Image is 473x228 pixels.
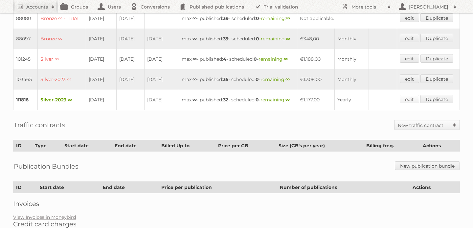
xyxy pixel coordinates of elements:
span: remaining: [261,36,290,42]
td: Silver-2023 ∞ [38,90,86,110]
strong: ∞ [192,97,197,103]
a: edit [400,54,419,63]
strong: 35 [223,76,228,82]
strong: 0 [256,36,259,42]
th: Start date [61,140,112,152]
th: Number of publications [277,182,410,193]
td: €1.188,00 [297,49,335,69]
span: remaining: [259,56,288,62]
a: edit [400,74,419,83]
td: Monthly [335,29,369,49]
td: €348,00 [297,29,335,49]
th: Price per GB [215,140,276,152]
h2: Credit card charges [13,220,460,228]
h2: More tools [351,4,384,10]
strong: 0 [256,76,259,82]
td: 111816 [13,90,38,110]
td: [DATE] [86,8,116,29]
td: Monthly [335,69,369,90]
strong: 32 [223,97,228,103]
td: Bronze ∞ - TRIAL [38,8,86,29]
strong: ∞ [192,15,197,21]
td: [DATE] [116,49,144,69]
th: ID [13,140,32,152]
td: [DATE] [145,49,179,69]
td: max: - published: - scheduled: - [179,29,297,49]
h2: Accounts [26,4,48,10]
a: Duplicate [420,74,453,83]
th: Actions [410,182,460,193]
th: ID [13,182,37,193]
a: edit [400,34,419,42]
strong: ∞ [192,76,197,82]
strong: ∞ [285,97,290,103]
strong: ∞ [285,76,290,82]
strong: 0 [254,56,257,62]
strong: ∞ [192,56,197,62]
strong: 39 [223,15,229,21]
th: Size (GB's per year) [276,140,363,152]
td: 88080 [13,8,38,29]
th: End date [100,182,159,193]
td: 103465 [13,69,38,90]
a: Duplicate [420,13,453,22]
th: End date [112,140,159,152]
span: Toggle [450,120,460,130]
th: Price per publication [158,182,277,193]
td: [DATE] [86,29,116,49]
td: €1.177,00 [297,90,335,110]
span: remaining: [260,97,290,103]
td: [DATE] [116,29,144,49]
h2: New traffic contract [398,122,450,129]
td: Not applicable. [297,8,397,29]
th: Actions [420,140,460,152]
td: [DATE] [145,90,179,110]
strong: 0 [256,15,259,21]
span: remaining: [261,15,290,21]
strong: ∞ [283,56,288,62]
td: [DATE] [86,49,116,69]
td: max: - published: - scheduled: - [179,49,297,69]
th: Billed Up to [158,140,215,152]
h2: Publication Bundles [14,161,79,171]
strong: 4 [223,56,226,62]
td: Silver-2023 ∞ [38,69,86,90]
a: edit [400,13,419,22]
td: Silver ∞ [38,49,86,69]
td: [DATE] [145,69,179,90]
strong: 0 [256,97,259,103]
td: max: - published: - scheduled: - [179,8,297,29]
td: max: - published: - scheduled: - [179,69,297,90]
td: [DATE] [86,90,116,110]
th: Type [32,140,61,152]
strong: ∞ [286,36,290,42]
h2: Traffic contracts [14,120,65,130]
td: [DATE] [116,8,144,29]
a: Duplicate [420,95,453,103]
td: [DATE] [116,69,144,90]
a: View Invoices in Moneybird [13,214,76,220]
th: Start date [37,182,100,193]
th: Billing freq. [363,140,420,152]
a: New publication bundle [395,161,460,170]
td: Bronze ∞ [38,29,86,49]
td: [DATE] [86,69,116,90]
td: 101245 [13,49,38,69]
strong: 39 [223,36,229,42]
td: Monthly [335,49,369,69]
td: max: - published: - scheduled: - [179,90,297,110]
h2: Invoices [13,200,460,208]
strong: ∞ [192,36,197,42]
td: 88097 [13,29,38,49]
td: Yearly [335,90,369,110]
h2: [PERSON_NAME] [407,4,450,10]
td: €1.308,00 [297,69,335,90]
td: [DATE] [145,29,179,49]
a: Duplicate [420,34,453,42]
a: Duplicate [420,54,453,63]
strong: ∞ [286,15,290,21]
a: New traffic contract [394,120,460,130]
a: edit [400,95,419,103]
span: remaining: [260,76,290,82]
